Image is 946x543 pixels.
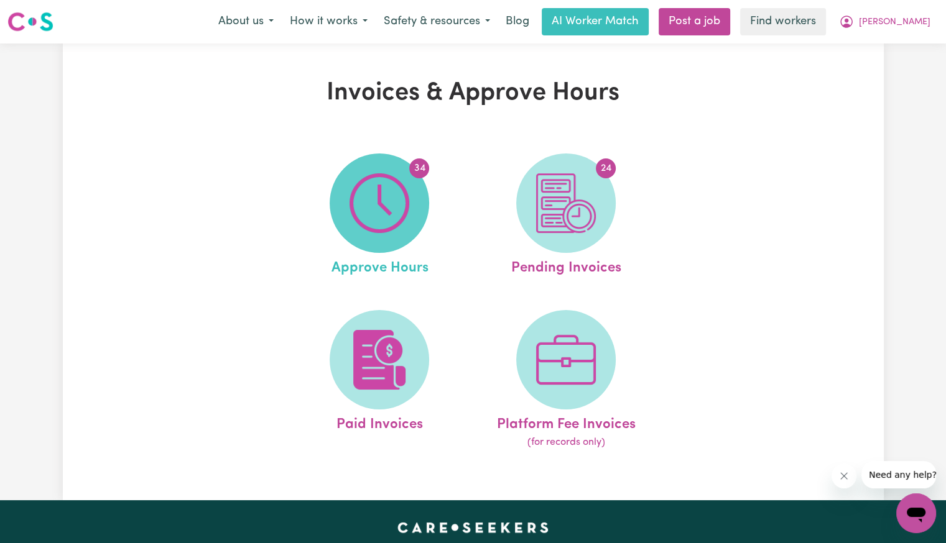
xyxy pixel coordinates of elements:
a: Post a job [659,8,730,35]
button: Safety & resources [376,9,498,35]
span: 24 [596,158,616,178]
img: Careseekers logo [7,11,53,33]
iframe: Close message [832,463,856,488]
a: Platform Fee Invoices(for records only) [476,310,656,450]
button: My Account [831,9,939,35]
a: Find workers [740,8,826,35]
iframe: Message from company [861,461,936,488]
a: Approve Hours [290,153,469,279]
a: Careseekers logo [7,7,53,36]
a: AI Worker Match [542,8,649,35]
span: Approve Hours [331,253,428,279]
a: Careseekers home page [397,522,549,532]
span: Pending Invoices [511,253,621,279]
button: About us [210,9,282,35]
a: Pending Invoices [476,153,656,279]
span: (for records only) [527,435,605,450]
button: How it works [282,9,376,35]
h1: Invoices & Approve Hours [207,78,740,108]
span: Need any help? [7,9,75,19]
a: Paid Invoices [290,310,469,450]
a: Blog [498,8,537,35]
span: 34 [409,158,429,178]
span: Platform Fee Invoices [497,409,636,436]
iframe: Button to launch messaging window [896,493,936,533]
span: Paid Invoices [336,409,423,436]
span: [PERSON_NAME] [859,16,930,29]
